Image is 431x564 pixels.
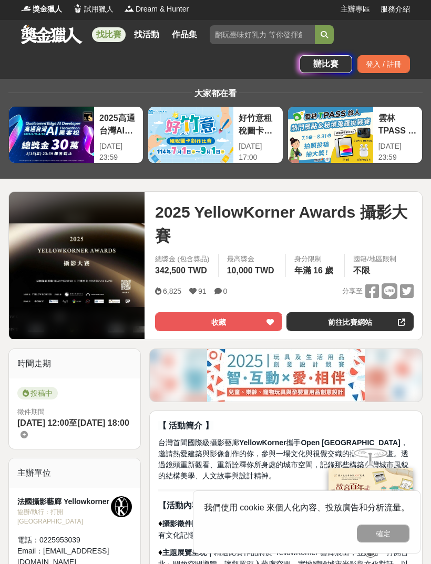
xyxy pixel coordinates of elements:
[239,112,277,136] div: 好竹意租稅圖卡創作比賽
[21,3,32,14] img: Logo
[17,408,45,416] span: 徵件期間
[227,266,274,275] span: 10,000 TWD
[204,503,409,512] span: 我們使用 cookie 來個人化內容、投放廣告和分析流量。
[17,387,58,399] span: 投稿中
[99,141,138,163] div: [DATE] 23:59
[155,266,207,275] span: 342,500 TWD
[378,112,417,136] div: 雲林 TPASS 熱門景點＆秘境蒐羅挑戰賽
[155,254,210,264] span: 總獎金 (包含獎品)
[378,141,417,163] div: [DATE] 23:59
[192,89,239,98] span: 大家都在看
[198,287,207,295] span: 91
[381,4,410,15] a: 服務介紹
[163,287,181,295] span: 6,825
[301,438,400,447] strong: Open [GEOGRAPHIC_DATA]
[162,548,214,557] strong: 主題展覽呈現｜
[92,27,126,42] a: 找比賽
[17,535,111,546] div: 電話： 0225953039
[353,254,396,264] div: 國籍/地區限制
[73,3,83,14] img: Logo
[130,27,163,42] a: 找活動
[294,254,336,264] div: 身分限制
[99,112,138,136] div: 2025高通台灣AI黑客松
[158,519,413,539] span: 公開徵求攝影作品，鼓勵創作者以獨特視角詮釋台灣城市中具有文化記憶與當代精神的建築、空間與場域。
[8,106,143,163] a: 2025高通台灣AI黑客松[DATE] 23:59
[158,421,213,430] strong: 【 活動簡介 】
[357,525,409,542] button: 確定
[136,4,189,15] span: Dream & Hunter
[21,4,62,15] a: Logo獎金獵人
[162,519,214,528] strong: 攝影徵件比賽｜
[148,106,283,163] a: 好竹意租稅圖卡創作比賽[DATE] 17:00
[294,266,334,275] span: 年滿 16 歲
[167,501,200,510] strong: 活動內容
[239,438,286,447] strong: YellowKorner
[155,312,282,331] button: 收藏
[357,55,410,73] div: 登入 / 註冊
[73,4,114,15] a: Logo試用獵人
[168,27,201,42] a: 作品集
[300,55,352,73] a: 辦比賽
[84,4,114,15] span: 試用獵人
[288,106,423,163] a: 雲林 TPASS 熱門景點＆秘境蒐羅挑戰賽[DATE] 23:59
[124,3,135,14] img: Logo
[124,4,189,15] a: LogoDream & Hunter
[9,458,140,488] div: 主辦單位
[9,223,145,307] img: Cover Image
[239,141,277,163] div: [DATE] 17:00
[207,349,365,402] img: f0f3a353-d5c4-4c68-8adc-e2ca44a03694.jpg
[158,548,162,557] span: ♦︎
[77,418,129,427] span: [DATE] 18:00
[155,200,414,248] span: 2025 YellowKorner Awards 攝影大賽
[227,254,277,264] span: 最高獎金
[17,496,111,507] div: 法國攝影藝廊 Yellowkorner
[158,501,167,510] strong: 【
[223,287,228,295] span: 0
[210,25,315,44] input: 翻玩臺味好乳力 等你發揮創意！
[329,468,413,538] img: 968ab78a-c8e5-4181-8f9d-94c24feca916.png
[33,4,62,15] span: 獎金獵人
[286,312,414,331] a: 前往比賽網站
[158,438,408,480] span: 台灣首間國際級攝影藝廊 攜手 ，邀請熱愛建築與影像創作的你，參與一場文化與視覺交織的攝影徵件計畫。透過鏡頭重新觀看、重新詮釋你所身處的城市空間，記錄那些構築台灣城市風貌的結構美學、人文故事與設計精神。
[69,418,77,427] span: 至
[9,349,140,378] div: 時間走期
[158,519,162,528] span: ♦︎
[17,507,111,526] div: 協辦/執行： 打開[GEOGRAPHIC_DATA]
[341,4,370,15] a: 主辦專區
[353,266,370,275] span: 不限
[342,283,363,299] span: 分享至
[17,418,69,427] span: [DATE] 12:00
